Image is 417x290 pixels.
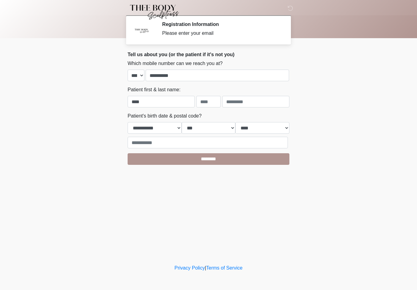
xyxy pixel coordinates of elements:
label: Patient first & last name: [128,86,180,93]
div: Please enter your email [162,30,280,37]
label: Patient's birth date & postal code? [128,112,201,120]
img: Agent Avatar [132,21,150,40]
a: | [205,265,206,270]
label: Which mobile number can we reach you at? [128,60,223,67]
h2: Tell us about you (or the patient if it's not you) [128,52,289,57]
a: Privacy Policy [175,265,205,270]
a: Terms of Service [206,265,242,270]
img: Thee Body Sculptress Logo [121,5,184,20]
